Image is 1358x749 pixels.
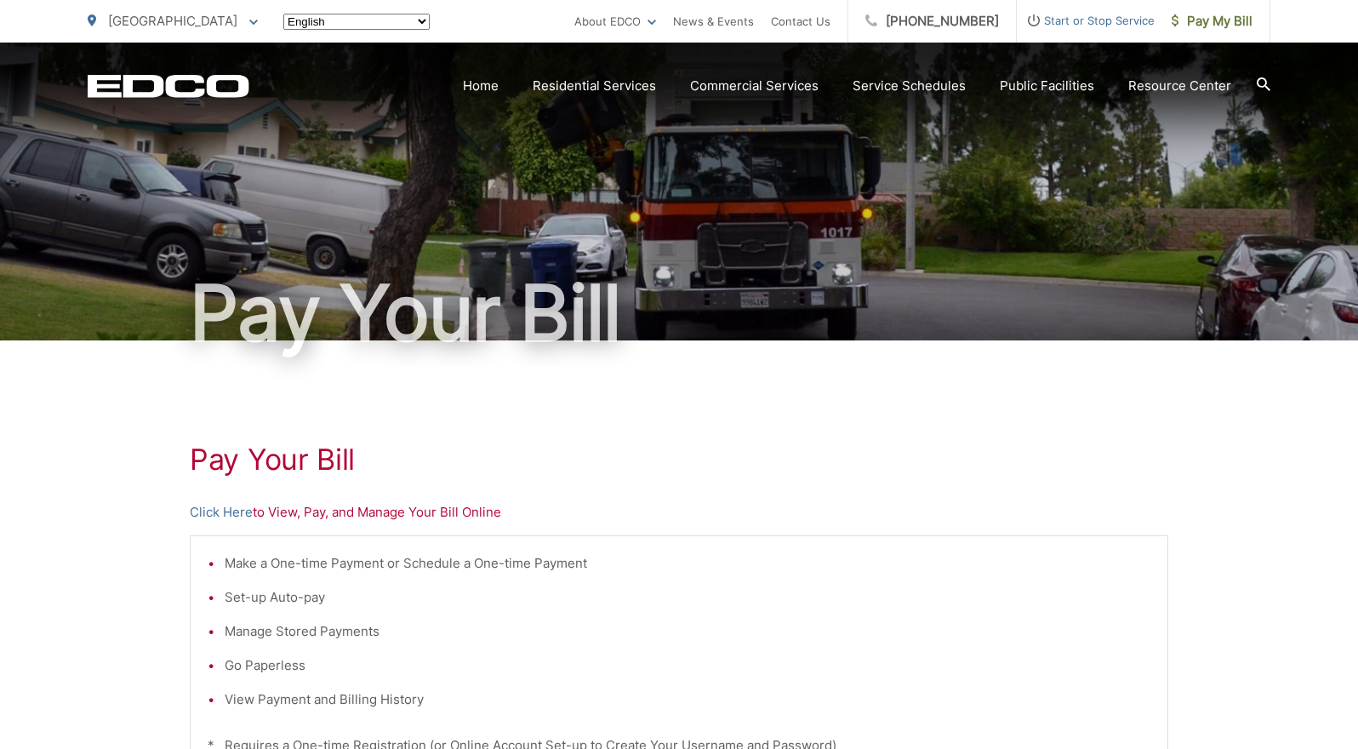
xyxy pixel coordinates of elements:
[533,76,656,96] a: Residential Services
[574,11,656,31] a: About EDCO
[463,76,499,96] a: Home
[190,443,1168,477] h1: Pay Your Bill
[190,502,1168,523] p: to View, Pay, and Manage Your Bill Online
[190,502,253,523] a: Click Here
[1128,76,1231,96] a: Resource Center
[88,271,1270,356] h1: Pay Your Bill
[771,11,830,31] a: Contact Us
[690,76,819,96] a: Commercial Services
[225,655,1150,676] li: Go Paperless
[108,13,237,29] span: [GEOGRAPHIC_DATA]
[88,74,249,98] a: EDCD logo. Return to the homepage.
[1172,11,1252,31] span: Pay My Bill
[225,553,1150,574] li: Make a One-time Payment or Schedule a One-time Payment
[853,76,966,96] a: Service Schedules
[225,587,1150,608] li: Set-up Auto-pay
[673,11,754,31] a: News & Events
[1000,76,1094,96] a: Public Facilities
[225,689,1150,710] li: View Payment and Billing History
[283,14,430,30] select: Select a language
[225,621,1150,642] li: Manage Stored Payments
